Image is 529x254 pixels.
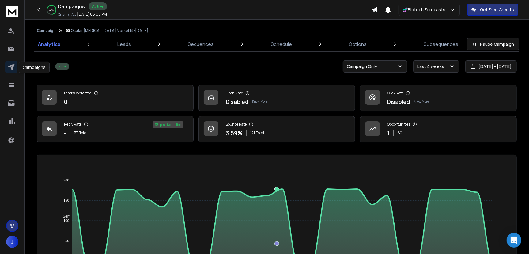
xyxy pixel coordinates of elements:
[267,37,296,51] a: Schedule
[49,8,54,12] p: 72 %
[256,131,264,135] span: Total
[467,38,519,50] button: Pause Campaign
[38,40,60,48] p: Analytics
[252,99,267,104] p: Know More
[387,91,403,96] p: Click Rate
[360,116,517,142] a: Opportunities1$0
[79,131,87,135] span: Total
[64,97,67,106] p: 0
[226,129,242,137] p: 3.59 %
[37,116,194,142] a: Reply Rate-37Total3% positive replies
[58,3,85,10] h1: Campaigns
[64,91,92,96] p: Leads Contacted
[424,40,458,48] p: Subsequences
[63,199,69,202] tspan: 150
[74,131,78,135] span: 37
[64,122,81,127] p: Reply Rate
[345,37,370,51] a: Options
[271,40,292,48] p: Schedule
[420,37,462,51] a: Subsequences
[6,236,18,248] button: J
[387,122,410,127] p: Opportunities
[153,121,183,128] div: 3 % positive replies
[58,12,76,17] p: Created At:
[507,233,521,248] div: Open Intercom Messenger
[117,40,131,48] p: Leads
[37,28,56,33] button: Campaign
[402,7,448,13] p: 🧬Biotech Forecasts
[58,214,70,218] span: Sent
[414,99,429,104] p: Know More
[226,91,243,96] p: Open Rate
[198,116,355,142] a: Bounce Rate3.59%121Total
[349,40,367,48] p: Options
[417,63,447,70] p: Last 4 weeks
[19,62,50,73] div: Campaigns
[347,63,380,70] p: Campaign Only
[387,129,390,137] p: 1
[198,85,355,111] a: Open RateDisabledKnow More
[250,131,255,135] span: 121
[387,97,410,106] p: Disabled
[467,4,518,16] button: Get Free Credits
[465,60,517,73] button: [DATE] - [DATE]
[114,37,135,51] a: Leads
[77,12,107,17] p: [DATE] 08:00 PM
[184,37,217,51] a: Sequences
[226,97,248,106] p: Disabled
[360,85,517,111] a: Click RateDisabledKnow More
[55,63,69,70] div: Active
[66,28,148,33] p: 👀 Ocular [MEDICAL_DATA] Market 14-[DATE]
[480,7,514,13] p: Get Free Credits
[37,85,194,111] a: Leads Contacted0
[89,2,107,10] div: Active
[63,178,69,182] tspan: 200
[188,40,214,48] p: Sequences
[65,239,69,243] tspan: 50
[64,129,66,137] p: -
[63,219,69,222] tspan: 100
[34,37,64,51] a: Analytics
[398,131,402,135] p: $ 0
[226,122,247,127] p: Bounce Rate
[6,6,18,17] img: logo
